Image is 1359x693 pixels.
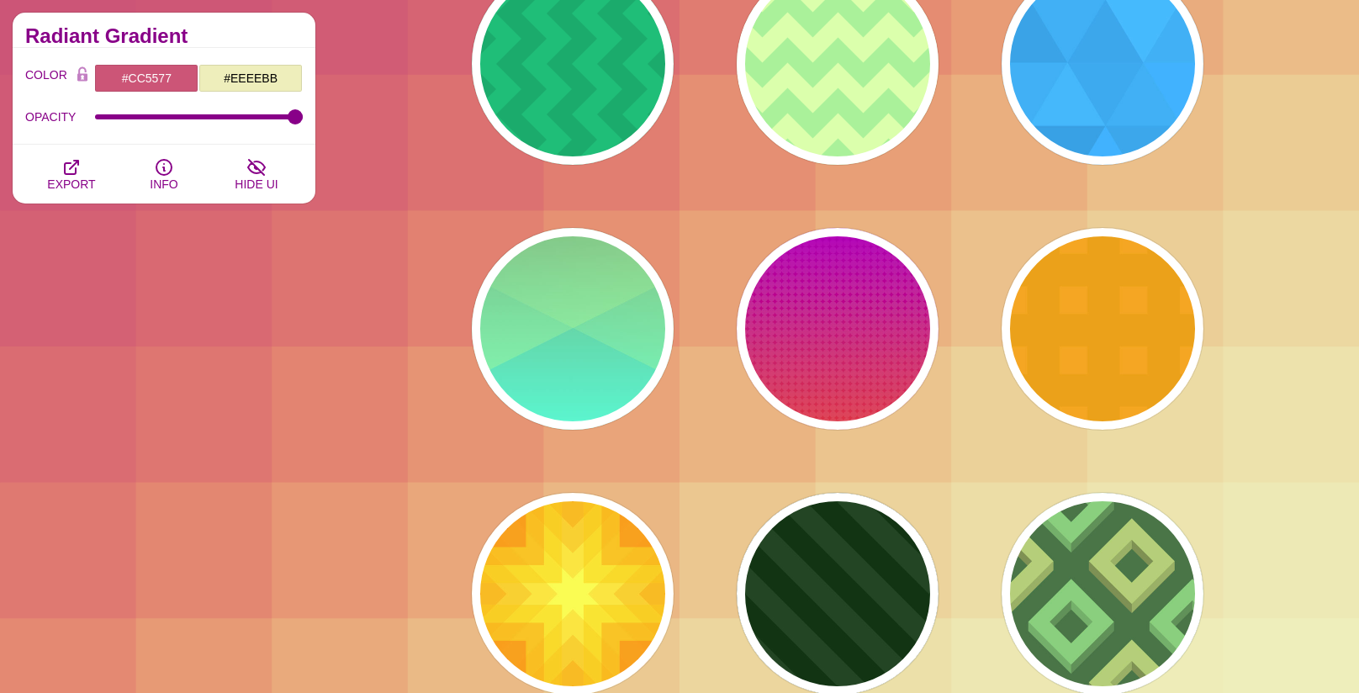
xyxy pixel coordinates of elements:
button: INFO [118,145,210,204]
button: Color Lock [70,64,95,87]
button: green to blue zones gradient fade [472,228,674,430]
h2: Radiant Gradient [25,29,303,43]
label: OPACITY [25,106,95,128]
button: subtle yellow square grid [1002,228,1203,430]
span: EXPORT [47,177,95,191]
label: COLOR [25,64,70,93]
span: INFO [150,177,177,191]
button: diamond pattern over red to pink gradient [737,228,939,430]
button: EXPORT [25,145,118,204]
button: HIDE UI [210,145,303,204]
span: HIDE UI [235,177,278,191]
